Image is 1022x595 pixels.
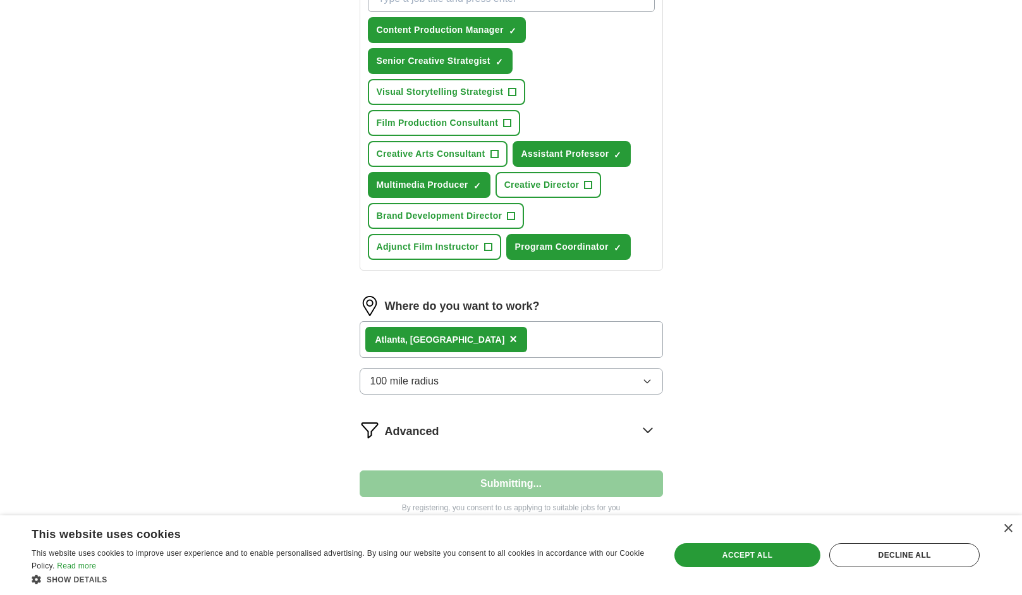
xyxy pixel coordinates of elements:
span: ✓ [614,243,621,253]
span: ✓ [496,57,503,67]
span: Visual Storytelling Strategist [377,85,504,99]
span: ✓ [473,181,481,191]
button: Visual Storytelling Strategist [368,79,526,105]
button: Adjunct Film Instructor [368,234,501,260]
img: filter [360,420,380,440]
span: Senior Creative Strategist [377,54,490,68]
button: Senior Creative Strategist✓ [368,48,513,74]
button: Creative Arts Consultant [368,141,508,167]
div: This website uses cookies [32,523,619,542]
div: Show details [32,573,651,586]
button: Content Production Manager✓ [368,17,526,43]
span: This website uses cookies to improve user experience and to enable personalised advertising. By u... [32,549,645,570]
span: Multimedia Producer [377,178,468,192]
button: 100 mile radius [360,368,663,395]
span: × [509,332,517,346]
span: Creative Director [504,178,580,192]
div: ta, [GEOGRAPHIC_DATA] [375,333,505,347]
button: Film Production Consultant [368,110,521,136]
span: Assistant Professor [521,147,609,161]
div: Accept all [674,543,821,567]
button: × [509,330,517,349]
label: Where do you want to work? [385,298,540,315]
button: Creative Director [496,172,602,198]
div: Decline all [829,543,980,567]
a: Read more, opens a new window [57,561,96,570]
button: Program Coordinator✓ [506,234,631,260]
span: Advanced [385,423,439,440]
button: Submitting... [360,470,663,497]
strong: Atlan [375,334,398,345]
div: Close [1003,524,1013,534]
button: Brand Development Director [368,203,525,229]
button: Multimedia Producer✓ [368,172,490,198]
img: location.png [360,296,380,316]
span: Show details [47,575,107,584]
p: By registering, you consent to us applying to suitable jobs for you [360,502,663,513]
span: ✓ [614,150,621,160]
span: Program Coordinator [515,240,609,254]
span: Content Production Manager [377,23,504,37]
span: Adjunct Film Instructor [377,240,479,254]
span: Film Production Consultant [377,116,499,130]
span: 100 mile radius [370,374,439,389]
span: ✓ [509,26,516,36]
span: Brand Development Director [377,209,502,223]
button: Assistant Professor✓ [513,141,631,167]
span: Creative Arts Consultant [377,147,485,161]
